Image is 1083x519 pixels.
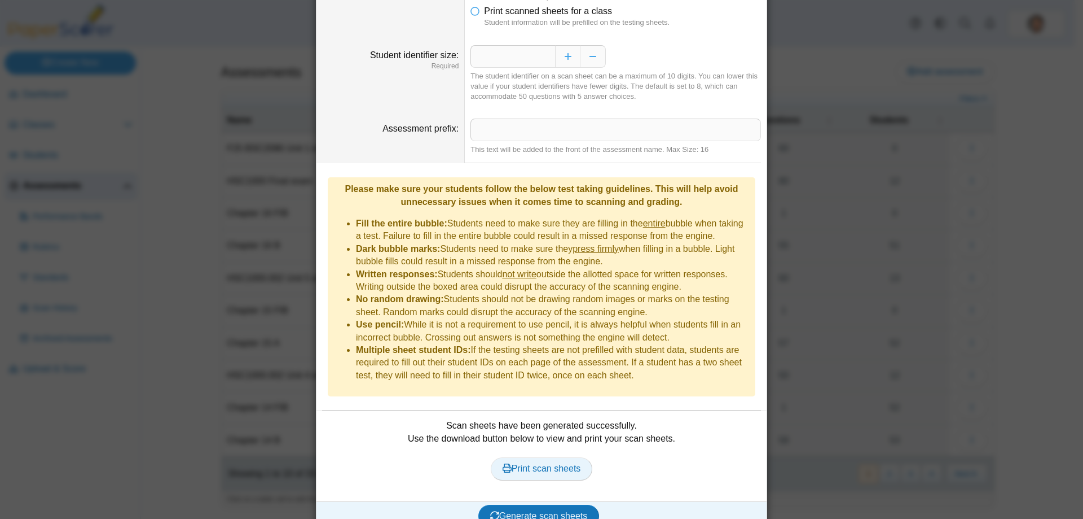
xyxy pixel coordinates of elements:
[356,293,750,319] li: Students should not be drawing random images or marks on the testing sheet. Random marks could di...
[322,62,459,71] dfn: Required
[643,219,666,228] u: entire
[356,219,447,228] b: Fill the entire bubble:
[356,217,750,243] li: Students need to make sure they are filling in the bubble when taking a test. Failure to fill in ...
[356,319,750,344] li: While it is not a requirement to use pencil, it is always helpful when students fill in an incorr...
[345,184,738,206] b: Please make sure your students follow the below test taking guidelines. This will help avoid unne...
[356,244,440,254] b: Dark bubble marks:
[573,244,619,254] u: press firmly
[502,269,536,279] u: not write
[580,45,606,68] button: Decrease
[484,18,761,28] dfn: Student information will be prefilled on the testing sheets.
[322,420,761,493] div: Scan sheets have been generated successfully. Use the download button below to view and print you...
[356,344,750,382] li: If the testing sheets are not prefilled with student data, students are required to fill out thei...
[491,457,593,480] a: Print scan sheets
[382,124,459,133] label: Assessment prefix
[356,269,438,279] b: Written responses:
[470,145,761,155] div: This text will be added to the front of the assessment name. Max Size: 16
[356,268,750,294] li: Students should outside the allotted space for written responses. Writing outside the boxed area ...
[356,243,750,268] li: Students need to make sure they when filling in a bubble. Light bubble fills could result in a mi...
[503,464,581,473] span: Print scan sheets
[356,320,404,329] b: Use pencil:
[370,50,459,60] label: Student identifier size
[356,294,444,304] b: No random drawing:
[356,345,471,355] b: Multiple sheet student IDs:
[470,71,761,102] div: The student identifier on a scan sheet can be a maximum of 10 digits. You can lower this value if...
[484,6,612,16] span: Print scanned sheets for a class
[555,45,580,68] button: Increase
